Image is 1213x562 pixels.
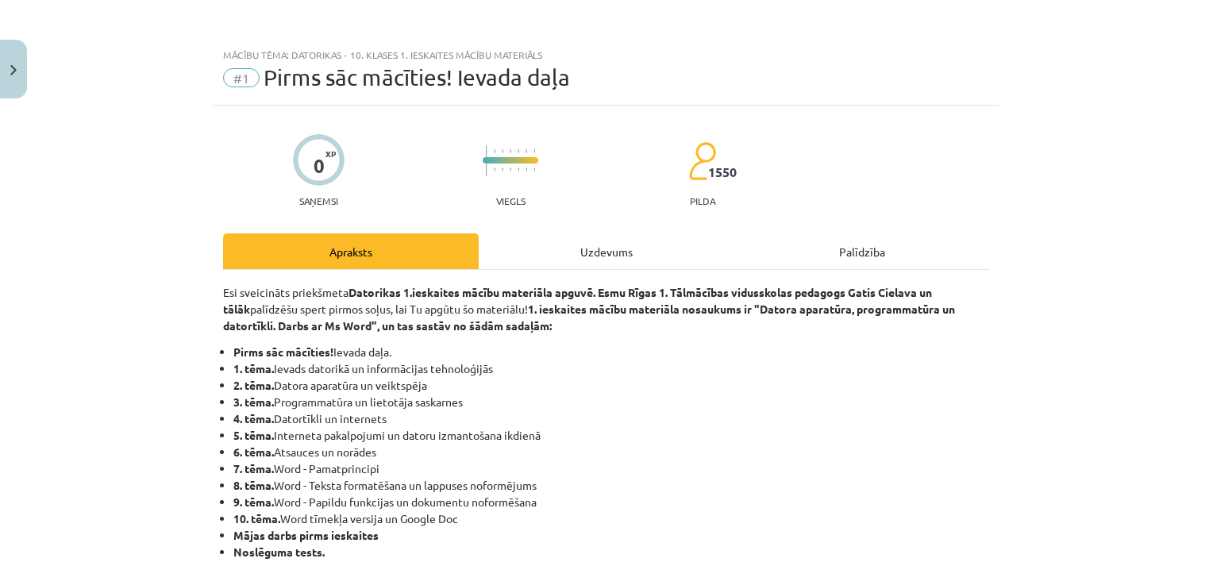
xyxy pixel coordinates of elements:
[293,195,345,206] p: Saņemsi
[496,195,526,206] p: Viegls
[233,428,274,442] b: 5. tēma.
[533,149,535,153] img: icon-short-line-57e1e144782c952c97e751825c79c345078a6d821885a25fce030b3d8c18986b.svg
[708,165,737,179] span: 1550
[233,345,333,359] b: Pirms sāc mācīties!
[223,285,932,316] strong: Datorikas 1.ieskaites mācību materiāla apguvē. Esmu Rīgas 1. Tālmācības vidusskolas pedagogs Gati...
[233,494,990,510] li: Word - Papildu funkcijas un dokumentu noformēšana
[494,167,495,171] img: icon-short-line-57e1e144782c952c97e751825c79c345078a6d821885a25fce030b3d8c18986b.svg
[233,495,274,509] b: 9. tēma.
[233,461,274,475] b: 7. tēma.
[233,545,325,559] b: Noslēguma tests.
[233,510,990,527] li: Word tīmekļa versija un Google Doc
[502,149,503,153] img: icon-short-line-57e1e144782c952c97e751825c79c345078a6d821885a25fce030b3d8c18986b.svg
[233,361,274,375] b: 1. tēma.
[233,378,274,392] b: 2. tēma.
[479,233,734,269] div: Uzdevums
[690,195,715,206] p: pilda
[233,395,274,409] b: 3. tēma.
[233,344,990,360] li: Ievada daļa.
[223,49,990,60] div: Mācību tēma: Datorikas - 10. klases 1. ieskaites mācību materiāls
[233,360,990,377] li: Ievads datorikā un informācijas tehnoloģijās
[233,460,990,477] li: Word - Pamatprincipi
[233,411,274,425] b: 4. tēma.
[223,284,990,334] p: Esi sveicināts priekšmeta palīdzēšu spert pirmos soļus, lai Tu apgūtu šo materiālu!
[533,167,535,171] img: icon-short-line-57e1e144782c952c97e751825c79c345078a6d821885a25fce030b3d8c18986b.svg
[233,444,990,460] li: Atsauces un norādes
[233,394,990,410] li: Programmatūra un lietotāja saskarnes
[688,141,716,181] img: students-c634bb4e5e11cddfef0936a35e636f08e4e9abd3cc4e673bd6f9a4125e45ecb1.svg
[233,477,990,494] li: Word - Teksta formatēšana un lappuses noformējums
[486,145,487,176] img: icon-long-line-d9ea69661e0d244f92f715978eff75569469978d946b2353a9bb055b3ed8787d.svg
[264,64,570,90] span: Pirms sāc mācīties! Ievada daļa
[494,149,495,153] img: icon-short-line-57e1e144782c952c97e751825c79c345078a6d821885a25fce030b3d8c18986b.svg
[510,149,511,153] img: icon-short-line-57e1e144782c952c97e751825c79c345078a6d821885a25fce030b3d8c18986b.svg
[325,149,336,158] span: XP
[233,511,280,525] b: 10. tēma.
[510,167,511,171] img: icon-short-line-57e1e144782c952c97e751825c79c345078a6d821885a25fce030b3d8c18986b.svg
[518,149,519,153] img: icon-short-line-57e1e144782c952c97e751825c79c345078a6d821885a25fce030b3d8c18986b.svg
[734,233,990,269] div: Palīdzība
[526,167,527,171] img: icon-short-line-57e1e144782c952c97e751825c79c345078a6d821885a25fce030b3d8c18986b.svg
[223,233,479,269] div: Apraksts
[502,167,503,171] img: icon-short-line-57e1e144782c952c97e751825c79c345078a6d821885a25fce030b3d8c18986b.svg
[233,445,274,459] b: 6. tēma.
[223,302,955,333] strong: 1. ieskaites mācību materiāla nosaukums ir "Datora aparatūra, programmatūra un datortīkli. Darbs ...
[233,377,990,394] li: Datora aparatūra un veiktspēja
[518,167,519,171] img: icon-short-line-57e1e144782c952c97e751825c79c345078a6d821885a25fce030b3d8c18986b.svg
[314,155,325,177] div: 0
[10,65,17,75] img: icon-close-lesson-0947bae3869378f0d4975bcd49f059093ad1ed9edebbc8119c70593378902aed.svg
[233,528,379,542] strong: Mājas darbs pirms ieskaites
[223,68,260,87] span: #1
[526,149,527,153] img: icon-short-line-57e1e144782c952c97e751825c79c345078a6d821885a25fce030b3d8c18986b.svg
[233,478,274,492] b: 8. tēma.
[233,410,990,427] li: Datortīkli un internets
[233,427,990,444] li: Interneta pakalpojumi un datoru izmantošana ikdienā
